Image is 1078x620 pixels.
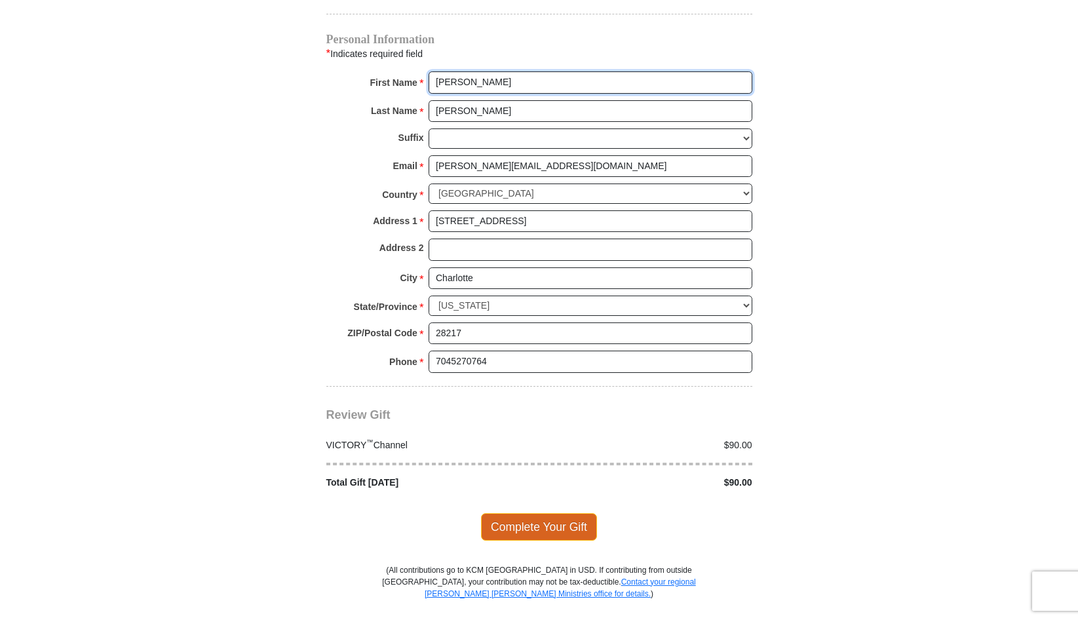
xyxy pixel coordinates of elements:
[347,324,417,342] strong: ZIP/Postal Code
[382,185,417,204] strong: Country
[371,102,417,120] strong: Last Name
[393,157,417,175] strong: Email
[373,212,417,230] strong: Address 1
[326,408,391,421] span: Review Gift
[539,438,760,452] div: $90.00
[379,239,424,257] strong: Address 2
[326,34,752,45] h4: Personal Information
[326,45,752,62] div: Indicates required field
[370,73,417,92] strong: First Name
[400,269,417,287] strong: City
[481,513,597,541] span: Complete Your Gift
[354,298,417,316] strong: State/Province
[319,438,539,452] div: VICTORY Channel
[389,353,417,371] strong: Phone
[539,476,760,490] div: $90.00
[366,438,374,446] sup: ™
[398,128,424,147] strong: Suffix
[319,476,539,490] div: Total Gift [DATE]
[425,577,696,598] a: Contact your regional [PERSON_NAME] [PERSON_NAME] Ministries office for details.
